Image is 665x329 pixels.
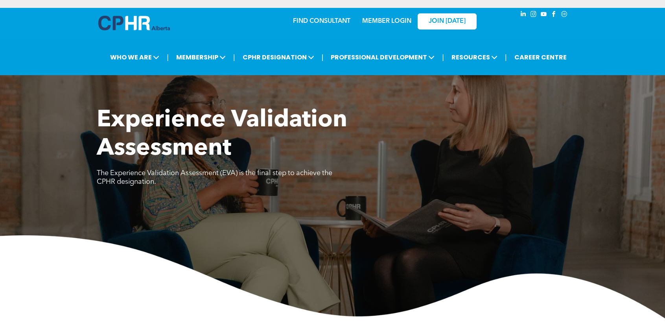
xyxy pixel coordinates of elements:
span: PROFESSIONAL DEVELOPMENT [328,50,437,65]
span: Experience Validation Assessment [97,109,347,161]
span: WHO WE ARE [108,50,162,65]
span: MEMBERSHIP [174,50,228,65]
span: CPHR DESIGNATION [240,50,317,65]
a: youtube [540,10,548,20]
li: | [167,49,169,65]
a: JOIN [DATE] [418,13,477,30]
a: facebook [550,10,558,20]
span: RESOURCES [449,50,500,65]
a: instagram [529,10,538,20]
li: | [233,49,235,65]
a: MEMBER LOGIN [362,18,411,24]
li: | [505,49,507,65]
a: linkedin [519,10,528,20]
span: The Experience Validation Assessment (EVA) is the final step to achieve the CPHR designation. [97,170,332,185]
img: A blue and white logo for cp alberta [98,16,170,30]
a: FIND CONSULTANT [293,18,350,24]
li: | [322,49,324,65]
span: JOIN [DATE] [429,18,466,25]
li: | [442,49,444,65]
a: Social network [560,10,569,20]
a: CAREER CENTRE [512,50,569,65]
